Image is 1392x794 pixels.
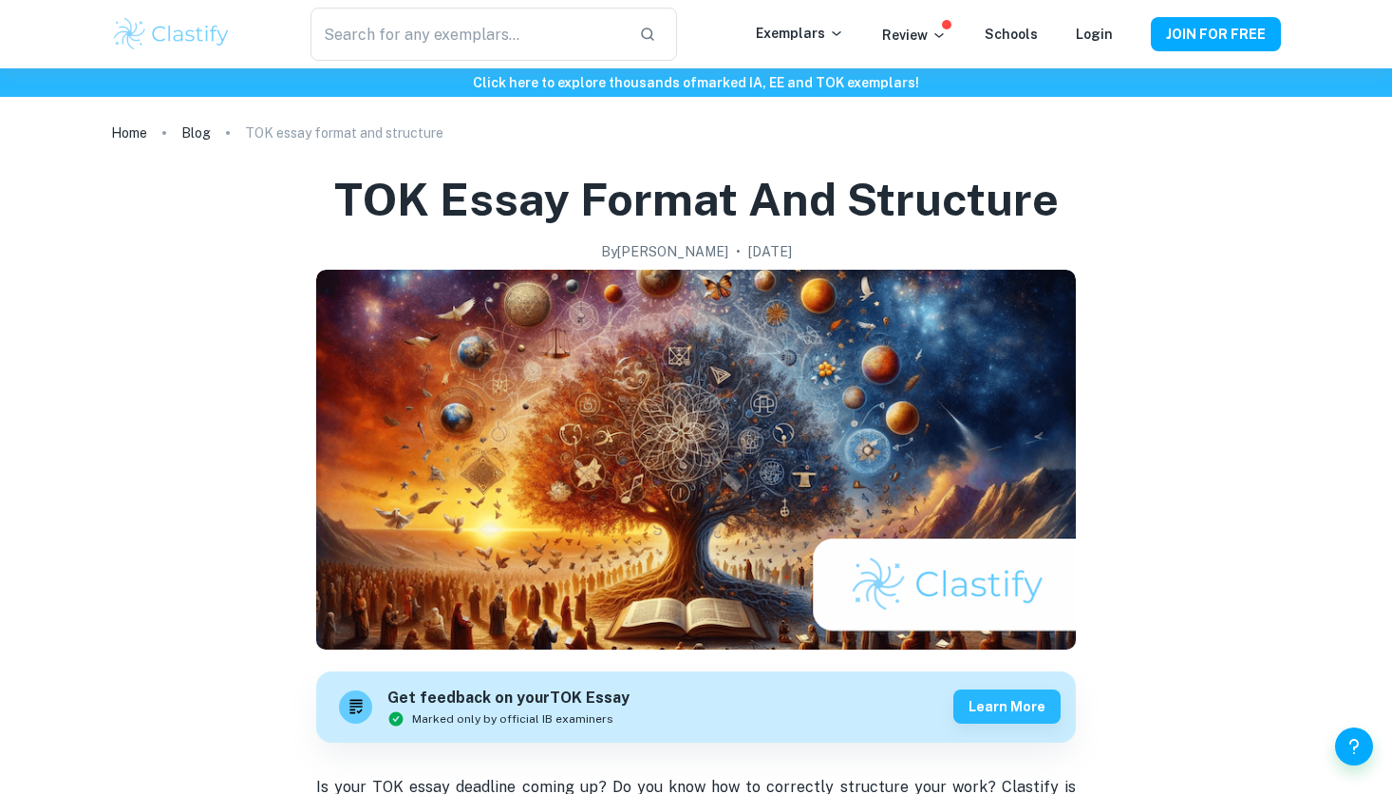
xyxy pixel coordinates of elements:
h2: By [PERSON_NAME] [601,241,728,262]
button: JOIN FOR FREE [1151,17,1281,51]
h2: [DATE] [748,241,792,262]
p: • [736,241,741,262]
h1: TOK essay format and structure [334,169,1059,230]
input: Search for any exemplars... [310,8,624,61]
a: Login [1076,27,1113,42]
img: Clastify logo [111,15,232,53]
h6: Click here to explore thousands of marked IA, EE and TOK exemplars ! [4,72,1388,93]
p: Exemplars [756,23,844,44]
h6: Get feedback on your TOK Essay [387,687,630,710]
img: TOK essay format and structure cover image [316,270,1076,650]
p: Review [882,25,947,46]
button: Learn more [953,690,1061,724]
a: Home [111,120,147,146]
span: Marked only by official IB examiners [412,710,613,728]
p: TOK essay format and structure [245,123,443,143]
a: Get feedback on yourTOK EssayMarked only by official IB examinersLearn more [316,671,1076,743]
a: Schools [985,27,1038,42]
button: Help and Feedback [1335,728,1373,766]
a: Blog [181,120,211,146]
